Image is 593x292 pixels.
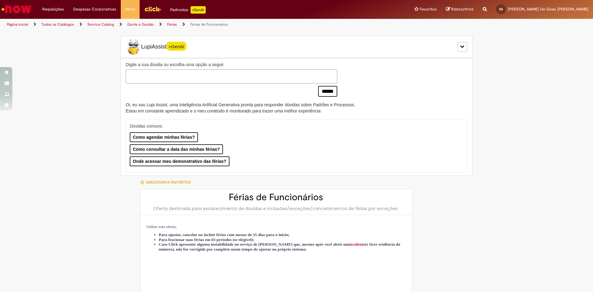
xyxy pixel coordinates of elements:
[87,22,114,27] a: Service Catalog
[159,232,289,237] span: Para ajustar, cancelar ou incluir férias com menos de 35 dias para o início;
[1,3,32,15] img: ServiceNow
[170,6,206,14] div: Padroniza
[126,39,186,55] span: LupiAssist
[446,6,473,12] a: Rascunhos
[508,6,588,12] span: [PERSON_NAME] De Goes [PERSON_NAME]
[130,156,229,166] button: Onde acessar meu demonstrativo das férias?
[420,6,437,12] span: Favoritos
[120,36,473,58] div: LupiLupiAssist+GenAI
[130,144,223,154] button: Como consultar a data das minhas férias?
[144,4,161,14] img: click_logo_yellow_360x200.png
[73,6,116,12] span: Despesas Corporativas
[126,102,355,114] div: Oi, eu sou Lupi Assist, uma Inteligência Artificial Generativa pronta para responder dúvidas sobr...
[451,6,473,12] span: Rascunhos
[159,242,400,252] span: Caso Click apresente alguma instabilidade no serviço de [PERSON_NAME] que, mesmo após você abrir ...
[126,39,141,55] img: Lupi
[127,22,154,27] a: Gente e Gestão
[190,22,228,27] a: Férias de Funcionários
[146,205,406,212] div: Oferta destinada para esclarecimento de dúvidas e inclusões/exceções/cancelamentos de férias por ...
[126,61,337,68] label: Digite a sua dúvida ou escolha uma opção a seguir
[166,42,186,51] span: +GenAI
[146,180,191,185] span: Adicionar a Favoritos
[235,247,307,252] strong: em tempo de ajustar no próprio sistema;
[349,242,365,247] a: incidente
[499,7,503,11] span: SA
[41,22,74,27] a: Todos os Catálogos
[140,176,194,189] button: Adicionar a Favoritos
[125,6,135,12] span: More
[7,22,28,27] a: Página inicial
[146,224,177,229] span: Utilize esta oferta:
[167,22,177,27] a: Férias
[146,192,406,202] h2: Férias de Funcionários
[130,123,455,129] p: Dúvidas comuns:
[159,237,254,242] span: Para fracionar suas férias em 03 períodos (se elegível);
[42,6,64,12] span: Requisições
[191,6,206,14] p: +GenAi
[130,132,198,142] button: Como agendar minhas férias?
[5,19,391,30] ul: Trilhas de página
